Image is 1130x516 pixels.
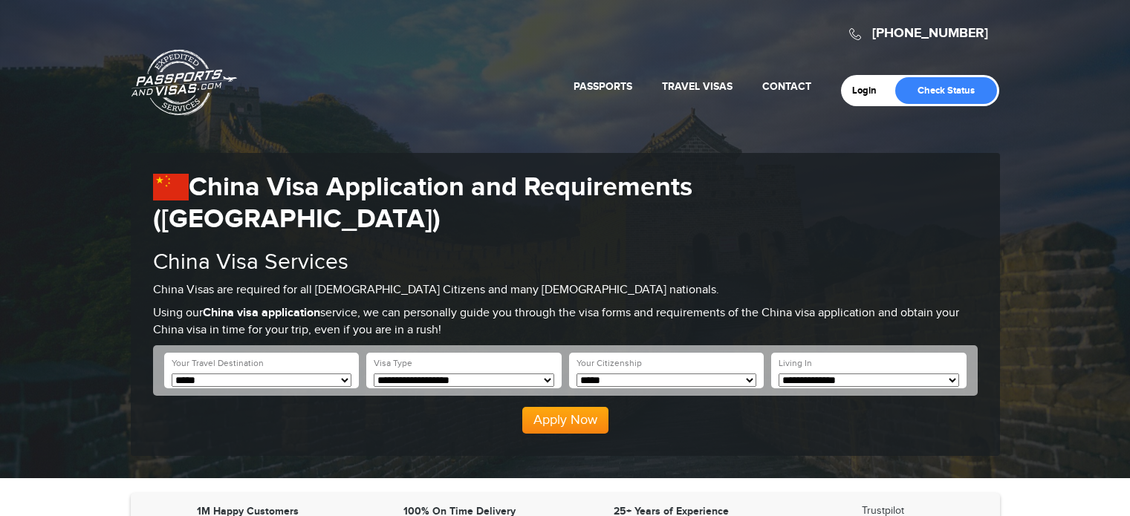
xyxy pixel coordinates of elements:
[153,172,978,235] h1: China Visa Application and Requirements ([GEOGRAPHIC_DATA])
[762,80,811,93] a: Contact
[574,80,632,93] a: Passports
[779,357,812,370] label: Living In
[153,305,978,339] p: Using our service, we can personally guide you through the visa forms and requirements of the Chi...
[153,282,978,299] p: China Visas are required for all [DEMOGRAPHIC_DATA] Citizens and many [DEMOGRAPHIC_DATA] nationals.
[153,250,978,275] h2: China Visa Services
[852,85,887,97] a: Login
[131,49,237,116] a: Passports & [DOMAIN_NAME]
[577,357,642,370] label: Your Citizenship
[172,357,264,370] label: Your Travel Destination
[872,25,988,42] a: [PHONE_NUMBER]
[662,80,733,93] a: Travel Visas
[522,407,608,434] button: Apply Now
[203,306,320,320] strong: China visa application
[374,357,412,370] label: Visa Type
[895,77,997,104] a: Check Status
